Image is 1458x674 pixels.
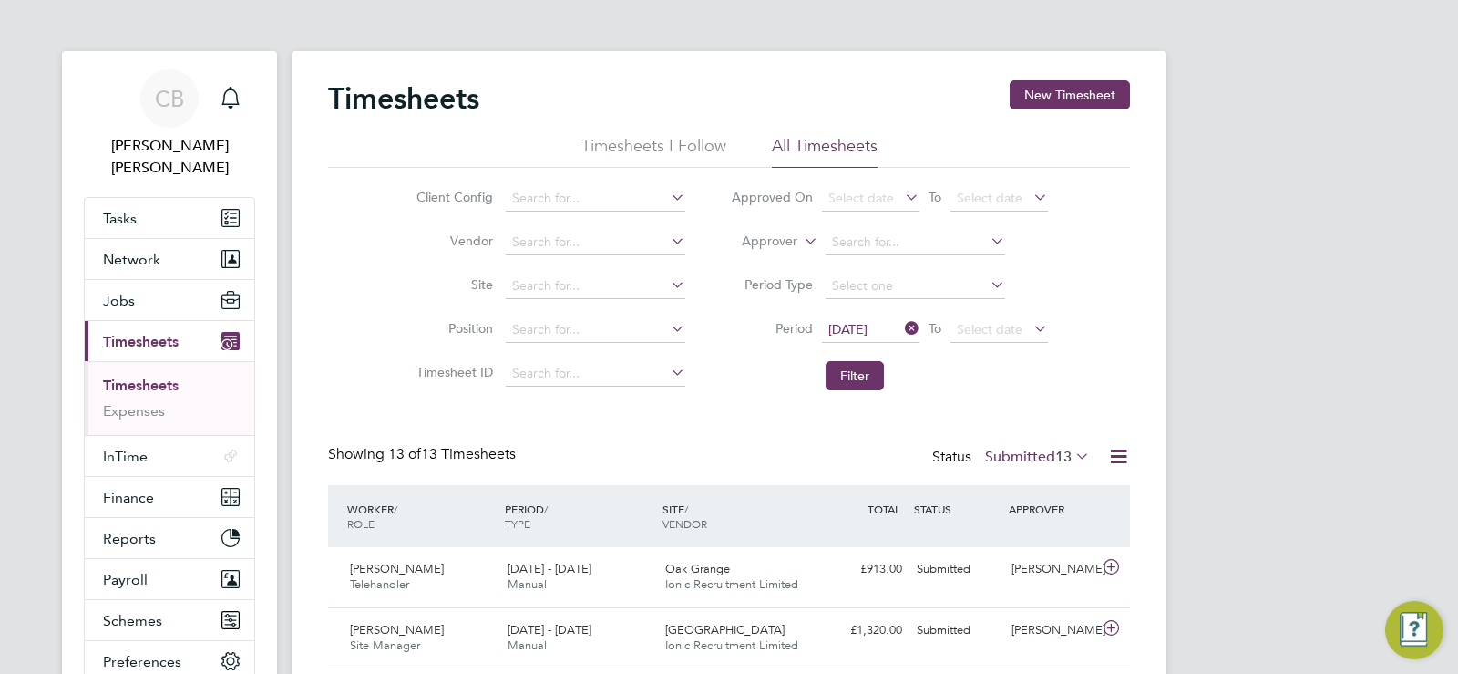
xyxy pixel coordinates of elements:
[506,230,685,255] input: Search for...
[411,189,493,205] label: Client Config
[85,436,254,476] button: InTime
[103,612,162,629] span: Schemes
[665,576,798,592] span: Ionic Recruitment Limited
[85,321,254,361] button: Timesheets
[909,616,1004,646] div: Submitted
[1010,80,1130,109] button: New Timesheet
[103,489,154,506] span: Finance
[923,185,947,209] span: To
[103,653,181,670] span: Preferences
[665,561,730,576] span: Oak Grange
[85,198,254,238] a: Tasks
[662,516,707,531] span: VENDOR
[506,274,685,299] input: Search for...
[544,502,548,516] span: /
[909,555,1004,585] div: Submitted
[828,190,894,206] span: Select date
[506,317,685,343] input: Search for...
[85,477,254,517] button: Finance
[957,190,1022,206] span: Select date
[85,280,254,320] button: Jobs
[909,493,1004,525] div: STATUS
[103,333,179,350] span: Timesheets
[505,516,530,531] span: TYPE
[506,186,685,212] input: Search for...
[388,445,516,463] span: 13 Timesheets
[411,364,493,380] label: Timesheet ID
[328,445,519,464] div: Showing
[923,316,947,340] span: To
[868,502,900,516] span: TOTAL
[103,377,179,394] a: Timesheets
[411,233,493,249] label: Vendor
[103,448,148,465] span: InTime
[85,239,254,279] button: Network
[350,638,420,653] span: Site Manager
[828,321,868,337] span: [DATE]
[155,87,184,110] span: CB
[103,251,160,268] span: Network
[508,576,547,592] span: Manual
[103,530,156,547] span: Reports
[684,502,688,516] span: /
[715,233,797,251] label: Approver
[815,616,909,646] div: £1,320.00
[500,493,658,540] div: PERIOD
[411,320,493,337] label: Position
[350,561,444,576] span: [PERSON_NAME]
[985,448,1090,466] label: Submitted
[347,516,375,531] span: ROLE
[394,502,397,516] span: /
[388,445,421,463] span: 13 of
[508,638,547,653] span: Manual
[731,276,813,293] label: Period Type
[103,210,137,227] span: Tasks
[103,402,165,420] a: Expenses
[932,445,1093,471] div: Status
[665,638,798,653] span: Ionic Recruitment Limited
[85,600,254,640] button: Schemes
[1004,555,1099,585] div: [PERSON_NAME]
[957,321,1022,337] span: Select date
[658,493,816,540] div: SITE
[772,135,878,168] li: All Timesheets
[85,518,254,558] button: Reports
[103,571,148,588] span: Payroll
[1004,493,1099,525] div: APPROVER
[85,559,254,599] button: Payroll
[815,555,909,585] div: £913.00
[343,493,500,540] div: WORKER
[1004,616,1099,646] div: [PERSON_NAME]
[350,622,444,638] span: [PERSON_NAME]
[731,189,813,205] label: Approved On
[508,622,591,638] span: [DATE] - [DATE]
[508,561,591,576] span: [DATE] - [DATE]
[84,69,255,179] a: CB[PERSON_NAME] [PERSON_NAME]
[84,135,255,179] span: Connor Batty
[665,622,785,638] span: [GEOGRAPHIC_DATA]
[731,320,813,337] label: Period
[826,274,1005,299] input: Select one
[1055,448,1072,466] span: 13
[826,230,1005,255] input: Search for...
[103,292,135,309] span: Jobs
[826,361,884,390] button: Filter
[328,80,479,117] h2: Timesheets
[1385,601,1443,659] button: Engage Resource Center
[506,361,685,387] input: Search for...
[350,576,409,592] span: Telehandler
[411,276,493,293] label: Site
[85,361,254,435] div: Timesheets
[581,135,726,168] li: Timesheets I Follow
